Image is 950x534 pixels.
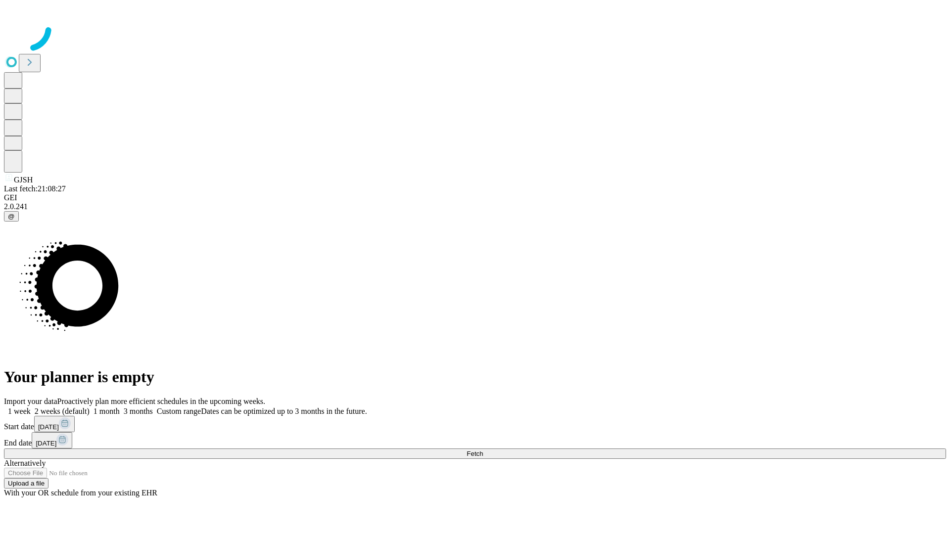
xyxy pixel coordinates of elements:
[4,489,157,497] span: With your OR schedule from your existing EHR
[57,397,265,405] span: Proactively plan more efficient schedules in the upcoming weeks.
[4,459,46,467] span: Alternatively
[38,423,59,431] span: [DATE]
[467,450,483,457] span: Fetch
[4,184,66,193] span: Last fetch: 21:08:27
[4,202,946,211] div: 2.0.241
[4,368,946,386] h1: Your planner is empty
[4,211,19,222] button: @
[201,407,367,415] span: Dates can be optimized up to 3 months in the future.
[8,407,31,415] span: 1 week
[4,478,48,489] button: Upload a file
[4,397,57,405] span: Import your data
[124,407,153,415] span: 3 months
[36,440,56,447] span: [DATE]
[4,416,946,432] div: Start date
[94,407,120,415] span: 1 month
[34,416,75,432] button: [DATE]
[157,407,201,415] span: Custom range
[4,193,946,202] div: GEI
[4,432,946,448] div: End date
[8,213,15,220] span: @
[32,432,72,448] button: [DATE]
[14,176,33,184] span: GJSH
[4,448,946,459] button: Fetch
[35,407,90,415] span: 2 weeks (default)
